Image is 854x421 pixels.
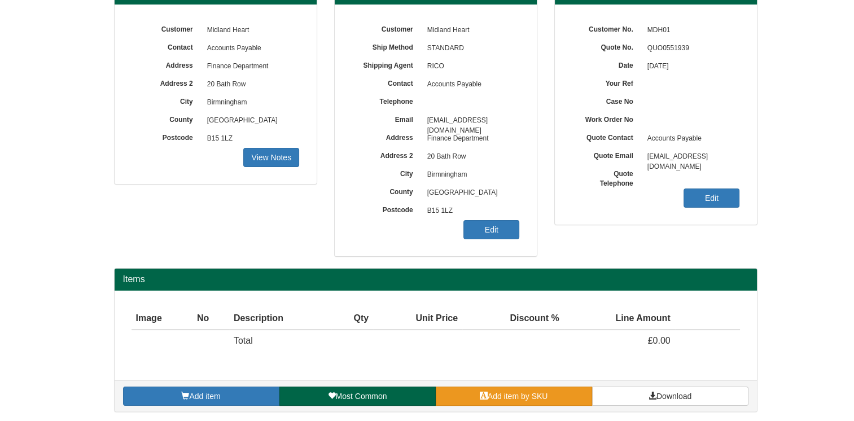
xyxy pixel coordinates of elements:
span: Finance Department [202,58,300,76]
span: 20 Bath Row [202,76,300,94]
span: Download [656,392,691,401]
th: Qty [331,308,373,330]
label: Postcode [352,202,422,215]
span: MDH01 [642,21,740,40]
span: Accounts Payable [642,130,740,148]
label: Customer [132,21,202,34]
label: City [132,94,202,107]
th: Unit Price [373,308,462,330]
label: Work Order No [572,112,642,125]
h2: Items [123,274,748,284]
label: Quote Email [572,148,642,161]
span: [DATE] [642,58,740,76]
span: [GEOGRAPHIC_DATA] [202,112,300,130]
label: Customer No. [572,21,642,34]
a: Edit [463,220,519,239]
a: Edit [684,188,739,208]
label: Email [352,112,422,125]
span: Birmningham [422,166,520,184]
span: 20 Bath Row [422,148,520,166]
span: Midland Heart [202,21,300,40]
label: Address 2 [352,148,422,161]
span: RICO [422,58,520,76]
label: Postcode [132,130,202,143]
label: Quote Contact [572,130,642,143]
th: Description [229,308,331,330]
th: Discount % [462,308,564,330]
label: Ship Method [352,40,422,52]
span: [EMAIL_ADDRESS][DOMAIN_NAME] [422,112,520,130]
span: Add item by SKU [488,392,548,401]
span: Midland Heart [422,21,520,40]
label: Address [132,58,202,71]
td: Total [229,330,331,352]
label: Quote Telephone [572,166,642,188]
th: Line Amount [564,308,675,330]
span: [GEOGRAPHIC_DATA] [422,184,520,202]
label: Contact [132,40,202,52]
span: Finance Department [422,130,520,148]
label: Your Ref [572,76,642,89]
span: Most Common [335,392,387,401]
label: Case No [572,94,642,107]
span: B15 1LZ [202,130,300,148]
label: Contact [352,76,422,89]
label: Address 2 [132,76,202,89]
label: County [132,112,202,125]
span: Accounts Payable [202,40,300,58]
a: View Notes [243,148,299,167]
label: Shipping Agent [352,58,422,71]
span: Add item [189,392,220,401]
label: Customer [352,21,422,34]
label: County [352,184,422,197]
label: Date [572,58,642,71]
th: Image [132,308,192,330]
label: Address [352,130,422,143]
span: [EMAIL_ADDRESS][DOMAIN_NAME] [642,148,740,166]
label: Quote No. [572,40,642,52]
span: QUO0551939 [642,40,740,58]
label: City [352,166,422,179]
span: B15 1LZ [422,202,520,220]
label: Telephone [352,94,422,107]
th: No [192,308,229,330]
span: Birmningham [202,94,300,112]
a: Download [592,387,748,406]
span: Accounts Payable [422,76,520,94]
span: STANDARD [422,40,520,58]
span: £0.00 [648,336,671,345]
